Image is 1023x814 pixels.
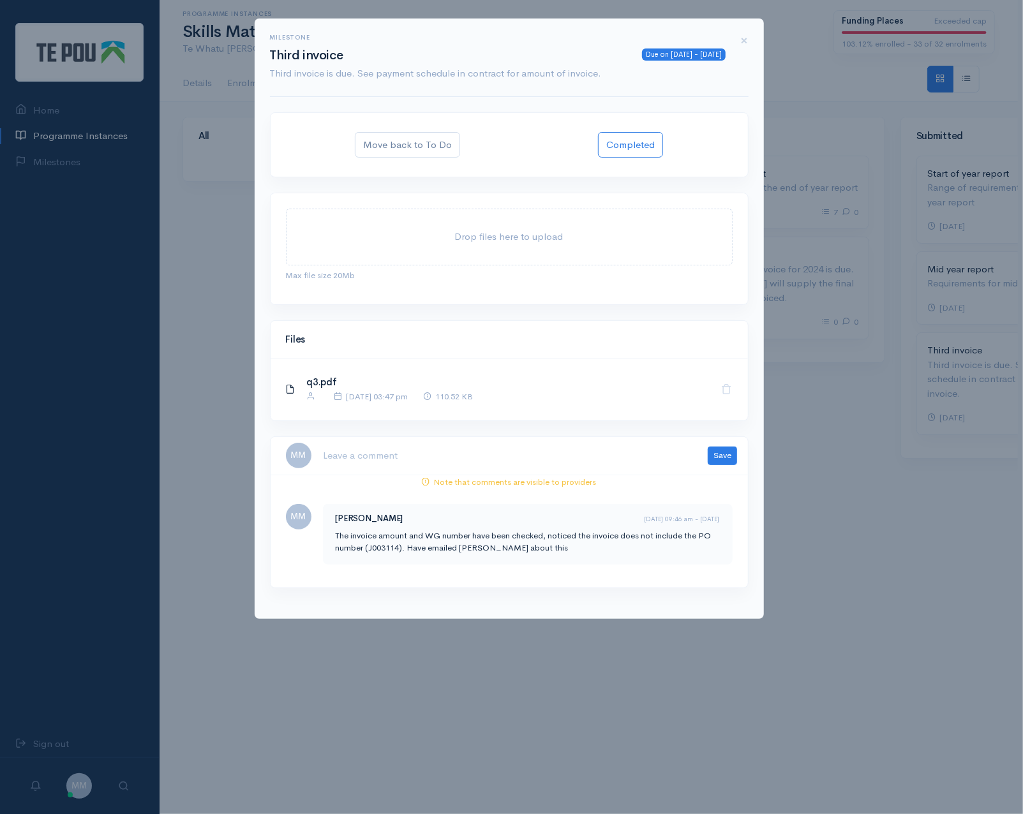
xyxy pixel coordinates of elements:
[270,33,310,41] span: Milestone
[408,390,474,403] div: 110.52 KB
[741,34,749,48] button: Close
[270,66,726,81] p: Third invoice is due. See payment schedule in contract for amount of invoice.
[286,334,733,345] h4: Files
[598,132,663,158] button: Completed
[741,31,749,50] span: ×
[263,475,756,489] div: Note that comments are visible to providers
[319,390,408,403] div: [DATE] 03:47 pm
[336,514,629,523] h5: [PERSON_NAME]
[286,504,311,529] span: MM
[286,265,733,282] div: Max file size 20Mb
[645,514,720,524] time: [DATE] 09:46 am - [DATE]
[355,132,460,158] button: Move back to To Do
[455,230,564,242] span: Drop files here to upload
[642,48,725,61] div: Due on [DATE] - [DATE]
[286,443,311,468] span: MM
[708,447,737,465] button: Save
[307,376,337,388] a: q3.pdf
[336,529,720,554] p: The invoice amount and WG number have been checked, noticed the invoice does not include the PO n...
[270,48,726,63] h2: Third invoice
